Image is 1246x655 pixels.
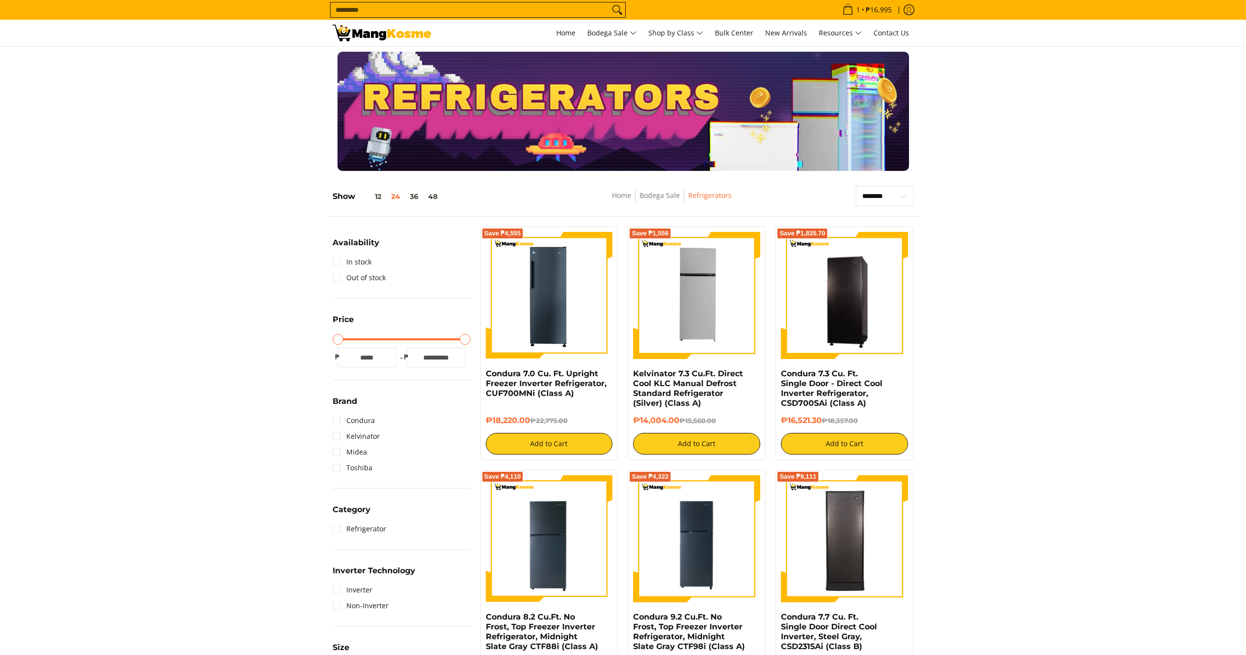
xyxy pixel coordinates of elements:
a: Bodega Sale [582,20,641,46]
a: Condura 9.2 Cu.Ft. No Frost, Top Freezer Inverter Refrigerator, Midnight Slate Gray CTF98i (Class A) [633,612,745,651]
a: Condura [333,413,375,428]
a: Bulk Center [710,20,758,46]
a: Home [612,191,631,200]
span: Inverter Technology [333,567,415,575]
span: Brand [333,397,357,405]
a: Kelvinator 7.3 Cu.Ft. Direct Cool KLC Manual Defrost Standard Refrigerator (Silver) (Class A) [633,369,743,408]
a: Refrigerator [333,521,386,537]
del: ₱18,357.00 [822,417,858,425]
button: 36 [405,193,423,200]
span: Shop by Class [648,27,703,39]
a: Toshiba [333,460,372,476]
a: Home [551,20,580,46]
button: Add to Cart [486,433,613,455]
button: 24 [386,193,405,200]
span: Contact Us [874,28,909,37]
img: Condura 7.3 Cu. Ft. Single Door - Direct Cool Inverter Refrigerator, CSD700SAi (Class A) [781,233,908,358]
a: Out of stock [333,270,386,286]
summary: Open [333,567,415,582]
summary: Open [333,506,370,521]
a: Resources [814,20,867,46]
span: Availability [333,239,379,247]
a: Contact Us [869,20,914,46]
del: ₱22,775.00 [530,417,568,425]
span: ₱ [333,352,342,362]
span: Resources [819,27,862,39]
img: Bodega Sale Refrigerator l Mang Kosme: Home Appliances Warehouse Sale [333,25,431,41]
summary: Open [333,316,354,331]
h6: ₱14,004.00 [633,416,760,426]
a: Condura 7.7 Cu. Ft. Single Door Direct Cool Inverter, Steel Gray, CSD231SAi (Class B) [781,612,877,651]
a: Kelvinator [333,428,380,444]
a: New Arrivals [760,20,812,46]
span: Size [333,644,349,652]
a: Inverter [333,582,372,598]
a: Condura 7.0 Cu. Ft. Upright Freezer Inverter Refrigerator, CUF700MNi (Class A) [486,369,606,398]
h5: Show [333,192,442,201]
img: Condura 7.7 Cu. Ft. Single Door Direct Cool Inverter, Steel Gray, CSD231SAi (Class B) [781,477,908,601]
a: Condura 7.3 Cu. Ft. Single Door - Direct Cool Inverter Refrigerator, CSD700SAi (Class A) [781,369,882,408]
h6: ₱16,521.30 [781,416,908,426]
span: Save ₱9,111 [779,474,816,480]
nav: Breadcrumbs [540,190,804,212]
img: Kelvinator 7.3 Cu.Ft. Direct Cool KLC Manual Defrost Standard Refrigerator (Silver) (Class A) [633,232,760,359]
span: ₱16,995 [864,6,893,13]
button: Add to Cart [633,433,760,455]
span: New Arrivals [765,28,807,37]
span: Bodega Sale [587,27,637,39]
img: Condura 9.2 Cu.Ft. No Frost, Top Freezer Inverter Refrigerator, Midnight Slate Gray CTF98i (Class A) [633,475,760,602]
a: Bodega Sale [640,191,680,200]
img: Condura 7.0 Cu. Ft. Upright Freezer Inverter Refrigerator, CUF700MNi (Class A) [486,232,613,359]
summary: Open [333,397,357,413]
span: • [840,4,895,15]
a: Condura 8.2 Cu.Ft. No Frost, Top Freezer Inverter Refrigerator, Midnight Slate Gray CTF88i (Class A) [486,612,598,651]
nav: Main Menu [441,20,914,46]
button: 12 [355,193,386,200]
del: ₱15,560.00 [679,417,716,425]
span: Bulk Center [715,28,753,37]
span: Save ₱1,556 [632,230,669,236]
a: Midea [333,444,367,460]
span: Category [333,506,370,514]
span: ₱ [402,352,411,362]
span: Price [333,316,354,324]
h6: ₱18,220.00 [486,416,613,426]
summary: Open [333,239,379,254]
button: Search [609,2,625,17]
button: 48 [423,193,442,200]
span: 1 [855,6,862,13]
span: Save ₱4,110 [484,474,521,480]
span: Home [556,28,575,37]
a: Shop by Class [643,20,708,46]
span: Save ₱4,322 [632,474,669,480]
a: In stock [333,254,371,270]
img: Condura 8.2 Cu.Ft. No Frost, Top Freezer Inverter Refrigerator, Midnight Slate Gray CTF88i (Class A) [486,475,613,602]
span: Save ₱4,555 [484,230,521,236]
a: Non-Inverter [333,598,389,614]
button: Add to Cart [781,433,908,455]
span: Save ₱1,835.70 [779,230,825,236]
a: Refrigerators [688,191,732,200]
